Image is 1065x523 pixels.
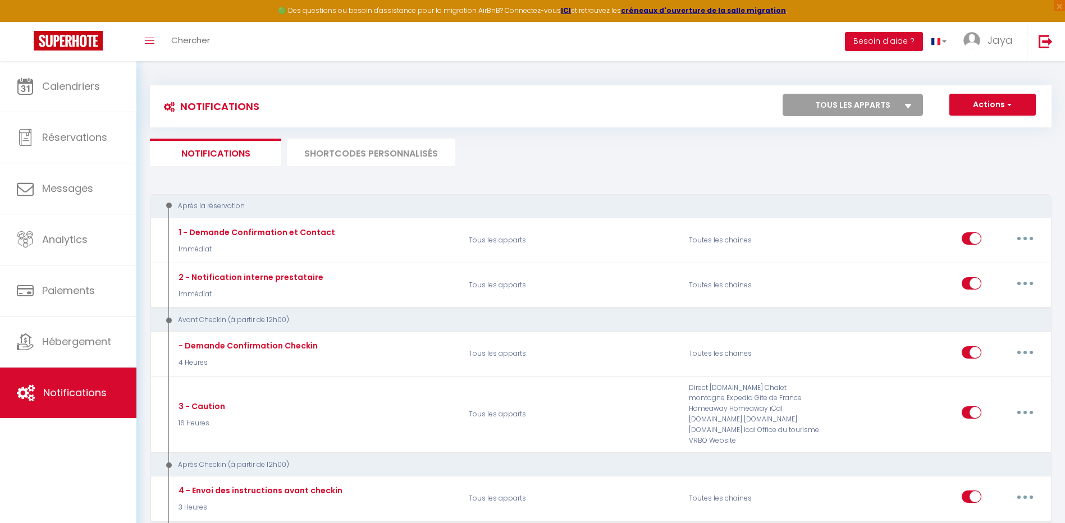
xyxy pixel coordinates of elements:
[461,338,682,370] p: Tous les apparts
[171,34,210,46] span: Chercher
[461,482,682,515] p: Tous les apparts
[158,94,259,119] h3: Notifications
[287,139,455,166] li: SHORTCODES PERSONNALISÉS
[42,79,100,93] span: Calendriers
[1039,34,1053,48] img: logout
[682,269,828,301] div: Toutes les chaines
[845,32,923,51] button: Besoin d'aide ?
[461,224,682,256] p: Tous les apparts
[176,244,335,255] p: Immédiat
[42,130,107,144] span: Réservations
[34,31,103,51] img: Super Booking
[176,502,342,513] p: 3 Heures
[176,271,323,283] div: 2 - Notification interne prestataire
[621,6,786,15] a: créneaux d'ouverture de la salle migration
[42,283,95,297] span: Paiements
[176,357,318,368] p: 4 Heures
[42,334,111,348] span: Hébergement
[988,33,1013,47] span: Jaya
[176,340,318,352] div: - Demande Confirmation Checkin
[176,484,342,497] div: 4 - Envoi des instructions avant checkin
[682,383,828,446] div: Direct [DOMAIN_NAME] Chalet montagne Expedia Gite de France Homeaway Homeaway iCal [DOMAIN_NAME] ...
[176,400,225,412] div: 3 - Caution
[949,94,1036,116] button: Actions
[161,201,1024,212] div: Après la réservation
[955,22,1027,61] a: ... Jaya
[682,482,828,515] div: Toutes les chaines
[682,224,828,256] div: Toutes les chaines
[176,418,225,429] p: 16 Heures
[43,386,107,400] span: Notifications
[176,289,323,300] p: Immédiat
[461,269,682,301] p: Tous les apparts
[42,232,88,246] span: Analytics
[161,315,1024,325] div: Avant Checkin (à partir de 12h00)
[176,226,335,238] div: 1 - Demande Confirmation et Contact
[42,181,93,195] span: Messages
[561,6,571,15] a: ICI
[163,22,218,61] a: Chercher
[161,460,1024,470] div: Après Checkin (à partir de 12h00)
[150,139,281,166] li: Notifications
[963,32,980,49] img: ...
[682,338,828,370] div: Toutes les chaines
[461,383,682,446] p: Tous les apparts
